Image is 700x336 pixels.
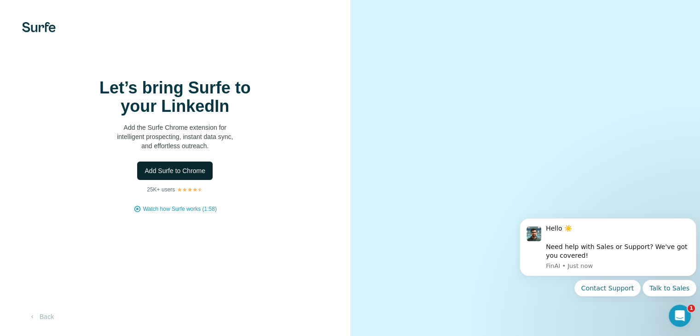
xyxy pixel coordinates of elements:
[22,308,60,325] button: Back
[147,185,175,194] p: 25K+ users
[143,205,217,213] button: Watch how Surfe works (1:58)
[83,123,267,151] p: Add the Surfe Chrome extension for intelligent prospecting, instant data sync, and effortless out...
[688,305,695,312] span: 1
[669,305,691,327] iframe: Intercom live chat
[177,187,203,192] img: Rating Stars
[22,22,56,32] img: Surfe's logo
[516,210,700,302] iframe: Intercom notifications message
[145,166,205,175] span: Add Surfe to Chrome
[83,79,267,116] h1: Let’s bring Surfe to your LinkedIn
[137,162,213,180] button: Add Surfe to Chrome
